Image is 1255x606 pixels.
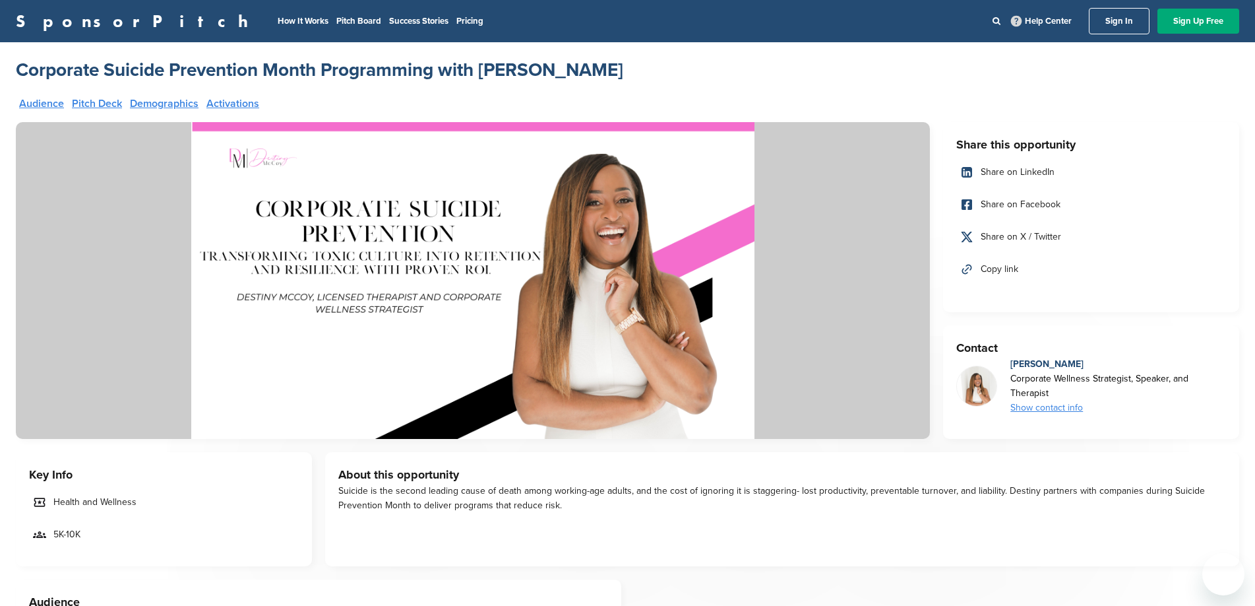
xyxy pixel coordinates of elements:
[1008,13,1074,29] a: Help Center
[16,13,257,30] a: SponsorPitch
[981,197,1060,212] span: Share on Facebook
[981,262,1018,277] span: Copy link
[338,484,1226,513] div: Suicide is the second leading cause of death among working-age adults, and the cost of ignoring i...
[981,230,1061,244] span: Share on X / Twitter
[1010,401,1226,415] div: Show contact info
[278,16,328,26] a: How It Works
[130,98,199,109] a: Demographics
[29,465,299,484] h3: Key Info
[956,191,1226,219] a: Share on Facebook
[456,16,483,26] a: Pricing
[1089,8,1149,34] a: Sign In
[53,527,80,542] span: 5K-10K
[19,98,64,109] a: Audience
[1010,372,1226,401] div: Corporate Wellness Strategist, Speaker, and Therapist
[981,165,1055,180] span: Share on LinkedIn
[957,366,996,426] img: Headshot
[336,16,381,26] a: Pitch Board
[338,465,1226,484] h3: About this opportunity
[956,135,1226,154] h3: Share this opportunity
[956,158,1226,186] a: Share on LinkedIn
[389,16,448,26] a: Success Stories
[1010,357,1226,372] div: [PERSON_NAME]
[16,58,623,82] a: Corporate Suicide Prevention Month Programming with [PERSON_NAME]
[206,98,259,109] a: Activations
[53,495,137,510] span: Health and Wellness
[16,122,930,439] img: Sponsorpitch &
[956,223,1226,251] a: Share on X / Twitter
[1202,553,1244,595] iframe: Button to launch messaging window
[956,339,1226,357] h3: Contact
[956,255,1226,283] a: Copy link
[1157,9,1239,34] a: Sign Up Free
[72,98,122,109] a: Pitch Deck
